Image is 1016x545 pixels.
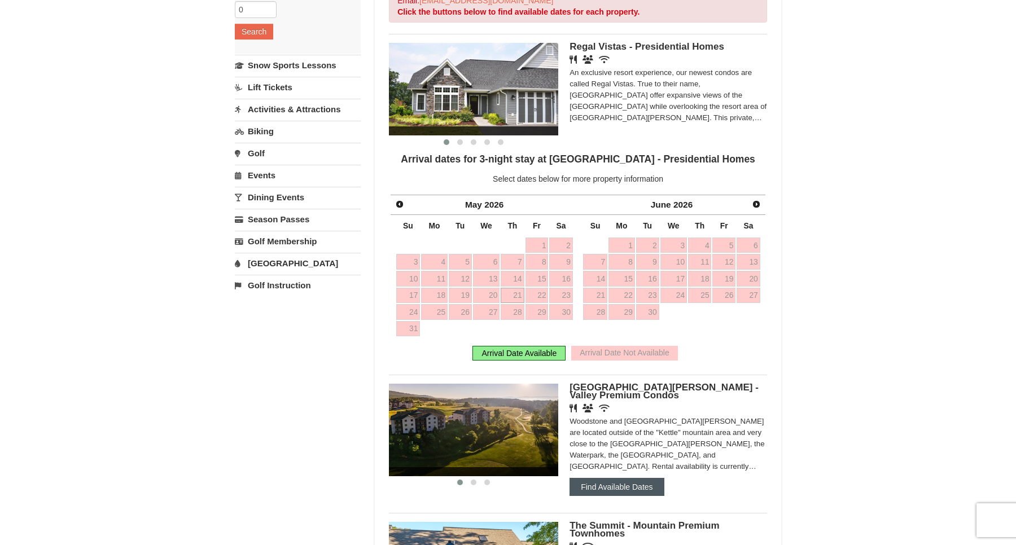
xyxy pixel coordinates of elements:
a: 25 [688,288,711,304]
span: Friday [720,221,728,230]
a: 16 [636,271,659,287]
a: 22 [525,288,549,304]
a: 21 [501,288,524,304]
i: Banquet Facilities [583,55,593,64]
a: 25 [421,304,448,320]
a: 18 [688,271,711,287]
a: 3 [396,254,421,270]
div: Woodstone and [GEOGRAPHIC_DATA][PERSON_NAME] are located outside of the "Kettle" mountain area an... [570,416,767,472]
a: 20 [737,271,760,287]
span: Wednesday [480,221,492,230]
span: Thursday [695,221,704,230]
a: 6 [737,238,760,253]
span: Next [752,200,761,209]
span: Tuesday [456,221,465,230]
a: Biking [235,121,361,142]
a: 12 [712,254,735,270]
div: An exclusive resort experience, our newest condos are called Regal Vistas. True to their name, [G... [570,67,767,124]
a: 4 [421,254,448,270]
span: [GEOGRAPHIC_DATA][PERSON_NAME] - Valley Premium Condos [570,382,759,401]
a: 2 [549,238,572,253]
a: Activities & Attractions [235,99,361,120]
span: Sunday [590,221,601,230]
button: Search [235,24,273,39]
a: 18 [421,288,448,304]
a: 8 [608,254,635,270]
a: 17 [660,271,687,287]
span: 2026 [484,200,503,209]
a: 3 [660,238,687,253]
i: Restaurant [570,404,577,412]
span: Select dates below for more property information [493,174,663,183]
i: Wireless Internet (free) [599,404,610,412]
span: Monday [429,221,440,230]
a: 20 [473,288,500,304]
a: 21 [583,288,607,304]
span: The Summit - Mountain Premium Townhomes [570,520,719,539]
a: 30 [636,304,659,320]
span: Saturday [743,221,753,230]
a: 19 [712,271,735,287]
a: 17 [396,288,421,304]
a: 12 [449,271,472,287]
span: Sunday [403,221,413,230]
a: 26 [449,304,472,320]
a: 11 [688,254,711,270]
a: 10 [660,254,687,270]
span: Regal Vistas - Presidential Homes [570,41,724,52]
a: 29 [608,304,635,320]
a: 9 [549,254,572,270]
a: 27 [473,304,500,320]
a: 30 [549,304,572,320]
a: 23 [636,288,659,304]
a: 19 [449,288,472,304]
a: Golf [235,143,361,164]
a: 13 [473,271,500,287]
span: 2026 [673,200,693,209]
a: 24 [396,304,421,320]
span: Thursday [507,221,517,230]
span: June [651,200,671,209]
a: Golf Membership [235,231,361,252]
a: 24 [660,288,687,304]
a: 15 [525,271,549,287]
a: Lift Tickets [235,77,361,98]
a: 1 [608,238,635,253]
a: 27 [737,288,760,304]
strong: Click the buttons below to find available dates for each property. [397,7,640,16]
a: Prev [392,196,408,212]
a: 13 [737,254,760,270]
a: 15 [608,271,635,287]
a: Dining Events [235,187,361,208]
span: May [465,200,482,209]
a: Snow Sports Lessons [235,55,361,76]
div: Arrival Date Available [472,346,566,361]
a: 8 [525,254,549,270]
div: Arrival Date Not Available [571,346,677,361]
h4: Arrival dates for 3-night stay at [GEOGRAPHIC_DATA] - Presidential Homes [389,153,767,165]
a: Events [235,165,361,186]
a: Next [748,196,764,212]
a: Golf Instruction [235,275,361,296]
a: 22 [608,288,635,304]
a: Season Passes [235,209,361,230]
i: Banquet Facilities [583,404,593,412]
a: 6 [473,254,500,270]
a: 23 [549,288,572,304]
a: [GEOGRAPHIC_DATA] [235,253,361,274]
a: 11 [421,271,448,287]
button: Find Available Dates [570,478,664,496]
a: 2 [636,238,659,253]
a: 7 [583,254,607,270]
i: Wireless Internet (free) [599,55,610,64]
a: 5 [449,254,472,270]
a: 1 [525,238,549,253]
a: 28 [583,304,607,320]
span: Wednesday [668,221,680,230]
span: Prev [395,200,404,209]
a: 29 [525,304,549,320]
a: 31 [396,321,421,337]
a: 26 [712,288,735,304]
a: 5 [712,238,735,253]
span: Friday [533,221,541,230]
